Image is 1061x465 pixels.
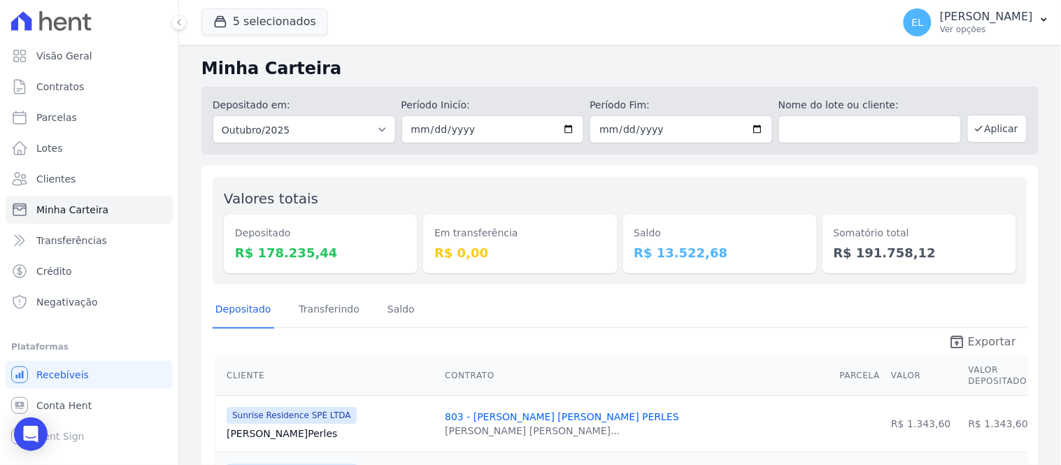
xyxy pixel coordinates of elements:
[235,243,406,262] dd: R$ 178.235,44
[201,8,328,35] button: 5 selecionados
[227,427,434,441] a: [PERSON_NAME]Perles
[11,338,167,355] div: Plataformas
[36,399,92,413] span: Conta Hent
[834,243,1005,262] dd: R$ 191.758,12
[36,110,77,124] span: Parcelas
[6,288,173,316] a: Negativação
[6,361,173,389] a: Recebíveis
[967,115,1027,143] button: Aplicar
[36,141,63,155] span: Lotes
[892,3,1061,42] button: EL [PERSON_NAME] Ver opções
[834,356,886,396] th: Parcela
[235,226,406,241] dt: Depositado
[385,292,418,329] a: Saldo
[968,334,1016,350] span: Exportar
[445,411,679,422] a: 803 - [PERSON_NAME] [PERSON_NAME] PERLES
[912,17,924,27] span: EL
[6,227,173,255] a: Transferências
[940,10,1033,24] p: [PERSON_NAME]
[36,172,76,186] span: Clientes
[297,292,363,329] a: Transferindo
[224,190,318,207] label: Valores totais
[634,226,806,241] dt: Saldo
[36,295,98,309] span: Negativação
[963,395,1040,452] td: R$ 1.343,60
[36,49,92,63] span: Visão Geral
[6,103,173,131] a: Parcelas
[213,292,274,329] a: Depositado
[885,395,962,452] td: R$ 1.343,60
[6,392,173,420] a: Conta Hent
[6,257,173,285] a: Crédito
[227,407,357,424] span: Sunrise Residence SPE LTDA
[215,356,439,396] th: Cliente
[445,424,679,438] div: [PERSON_NAME] [PERSON_NAME]...
[439,356,834,396] th: Contrato
[201,56,1039,81] h2: Minha Carteira
[6,165,173,193] a: Clientes
[36,80,84,94] span: Contratos
[401,98,585,113] label: Período Inicío:
[590,98,773,113] label: Período Fim:
[14,417,48,451] div: Open Intercom Messenger
[36,264,72,278] span: Crédito
[36,368,89,382] span: Recebíveis
[948,334,965,350] i: unarchive
[634,243,806,262] dd: R$ 13.522,68
[36,234,107,248] span: Transferências
[6,134,173,162] a: Lotes
[834,226,1005,241] dt: Somatório total
[434,226,606,241] dt: Em transferência
[6,42,173,70] a: Visão Geral
[778,98,962,113] label: Nome do lote ou cliente:
[940,24,1033,35] p: Ver opções
[885,356,962,396] th: Valor
[963,356,1040,396] th: Valor Depositado
[6,196,173,224] a: Minha Carteira
[213,99,290,110] label: Depositado em:
[36,203,108,217] span: Minha Carteira
[6,73,173,101] a: Contratos
[434,243,606,262] dd: R$ 0,00
[937,334,1027,353] a: unarchive Exportar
